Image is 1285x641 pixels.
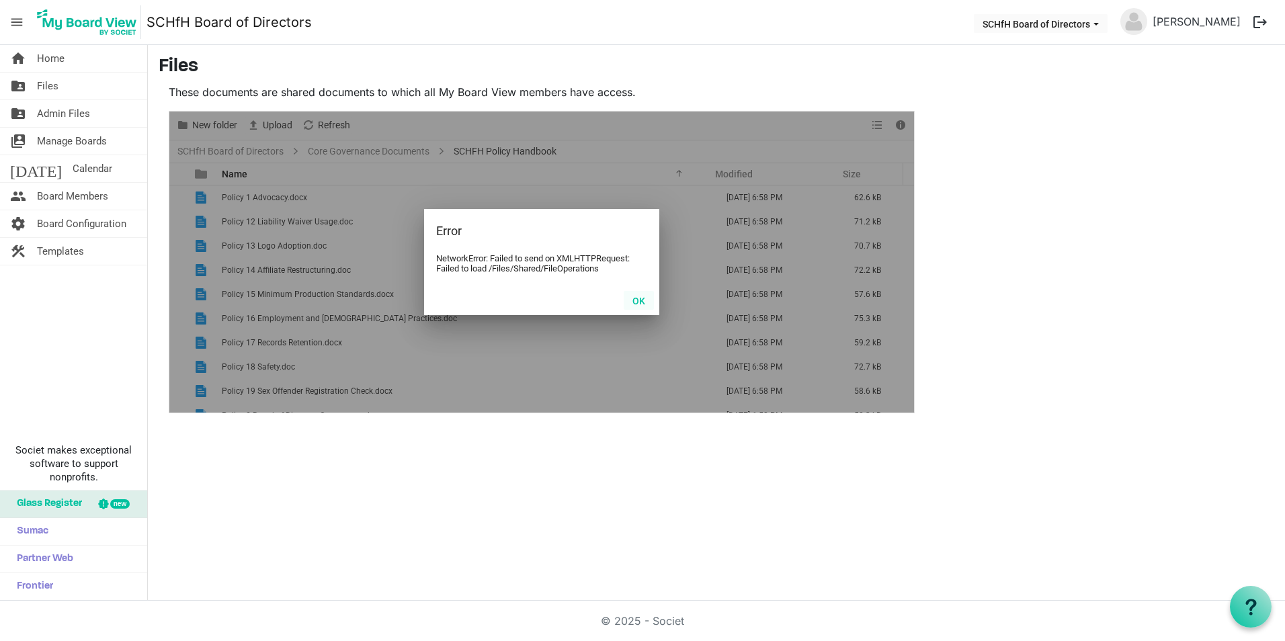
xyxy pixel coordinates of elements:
span: Sumac [10,518,48,545]
span: menu [4,9,30,35]
span: Board Members [37,183,108,210]
span: folder_shared [10,73,26,99]
span: folder_shared [10,100,26,127]
span: Calendar [73,155,112,182]
span: construction [10,238,26,265]
div: new [110,499,130,509]
span: people [10,183,26,210]
button: OK [624,291,654,310]
a: [PERSON_NAME] [1147,8,1246,35]
p: These documents are shared documents to which all My Board View members have access. [169,84,915,100]
span: Frontier [10,573,53,600]
button: SCHfH Board of Directors dropdownbutton [974,14,1108,33]
div: NetworkError: Failed to send on XMLHTTPRequest: Failed to load /Files/Shared/FileOperations [436,253,647,273]
span: Societ makes exceptional software to support nonprofits. [6,443,141,484]
span: Admin Files [37,100,90,127]
div: Error [436,221,605,241]
h3: Files [159,56,1274,79]
span: switch_account [10,128,26,155]
a: SCHfH Board of Directors [147,9,312,36]
span: Files [37,73,58,99]
span: Home [37,45,65,72]
a: My Board View Logo [33,5,147,39]
span: [DATE] [10,155,62,182]
a: © 2025 - Societ [601,614,684,628]
span: Templates [37,238,84,265]
span: Glass Register [10,490,82,517]
span: Board Configuration [37,210,126,237]
button: logout [1246,8,1274,36]
span: settings [10,210,26,237]
img: no-profile-picture.svg [1120,8,1147,35]
span: Partner Web [10,546,73,572]
span: Manage Boards [37,128,107,155]
span: home [10,45,26,72]
img: My Board View Logo [33,5,141,39]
